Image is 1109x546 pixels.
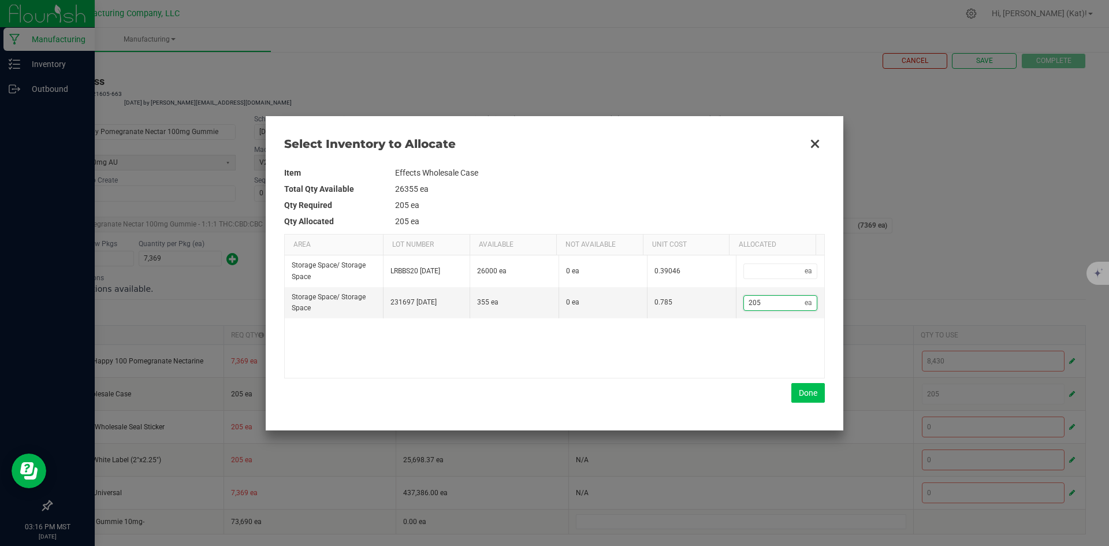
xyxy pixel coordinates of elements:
[652,240,687,250] span: Unit Cost
[559,287,647,318] td: 0 ea
[395,213,825,229] td: 205 ea
[284,165,395,181] th: Item
[805,266,817,276] span: ea
[12,454,46,488] iframe: Resource center
[805,298,817,308] span: ea
[292,261,366,280] span: Storage Space / Storage Space
[293,240,311,250] span: Area
[284,136,803,152] span: Select Inventory to Allocate
[559,255,647,287] td: 0 ea
[395,197,825,213] td: 205 ea
[791,383,825,403] button: Done
[479,240,513,250] span: Available
[284,213,395,229] th: Qty Allocated
[470,287,559,318] td: 355 ea
[647,255,736,287] td: 0.39046
[803,132,827,156] button: Close
[395,165,825,181] td: Effects Wholesale Case
[383,255,470,287] td: LRBBS20 [DATE]
[284,181,395,197] th: Total Qty Available
[739,240,776,250] span: Allocated
[395,181,825,197] td: 26355 ea
[284,197,395,213] th: Qty Required
[565,240,616,250] span: Not Available
[383,287,470,318] td: 231697 [DATE]
[292,293,366,312] span: Storage Space / Storage Space
[647,287,736,318] td: 0.785
[392,240,434,250] span: Lot Number
[470,255,559,287] td: 26000 ea
[285,235,824,378] div: Data table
